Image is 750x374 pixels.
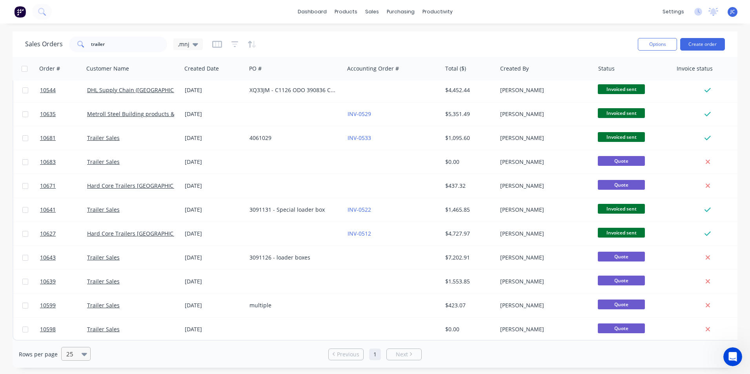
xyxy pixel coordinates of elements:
[40,78,87,102] a: 10544
[445,158,492,166] div: $0.00
[598,156,645,166] span: Quote
[87,301,120,309] a: Trailer Sales
[680,38,725,51] button: Create order
[40,150,87,174] a: 10683
[40,325,56,333] span: 10598
[40,270,87,293] a: 10639
[445,301,492,309] div: $423.07
[445,230,492,238] div: $4,727.97
[500,301,587,309] div: [PERSON_NAME]
[25,40,63,48] h1: Sales Orders
[249,134,337,142] div: 4061029
[87,230,191,237] a: Hard Core Trailers [GEOGRAPHIC_DATA]
[86,65,129,73] div: Customer Name
[249,86,337,94] div: XQ33JM - C1126 ODO 390836 Completed [DATE]
[325,349,425,360] ul: Pagination
[39,65,60,73] div: Order #
[445,254,492,261] div: $7,202.91
[40,110,56,118] span: 10635
[347,65,399,73] div: Accounting Order #
[500,134,587,142] div: [PERSON_NAME]
[40,254,56,261] span: 10643
[500,65,529,73] div: Created By
[598,65,615,73] div: Status
[500,230,587,238] div: [PERSON_NAME]
[87,110,200,118] a: Metroll Steel Building products & Solutions
[40,246,87,269] a: 10643
[500,325,587,333] div: [PERSON_NAME]
[369,349,381,360] a: Page 1 is your current page
[361,6,383,18] div: sales
[87,158,120,165] a: Trailer Sales
[500,86,587,94] div: [PERSON_NAME]
[185,230,243,238] div: [DATE]
[87,134,120,142] a: Trailer Sales
[40,174,87,198] a: 10671
[348,134,371,142] a: INV-0533
[598,84,645,94] span: Invoiced sent
[598,132,645,142] span: Invoiced sent
[500,254,587,261] div: [PERSON_NAME]
[87,325,120,333] a: Trailer Sales
[185,206,243,214] div: [DATE]
[598,252,645,261] span: Quote
[87,86,209,94] a: DHL Supply Chain ([GEOGRAPHIC_DATA]) Pty Lt
[40,318,87,341] a: 10598
[445,182,492,190] div: $437.32
[40,294,87,317] a: 10599
[500,206,587,214] div: [PERSON_NAME]
[329,350,363,358] a: Previous page
[396,350,408,358] span: Next
[178,40,189,48] span: ,mnj
[598,228,645,238] span: Invoiced sent
[249,206,337,214] div: 3091131 - Special loader box
[185,325,243,333] div: [DATE]
[500,158,587,166] div: [PERSON_NAME]
[348,230,371,237] a: INV-0512
[40,206,56,214] span: 10641
[419,6,457,18] div: productivity
[185,278,243,285] div: [DATE]
[445,278,492,285] div: $1,553.85
[598,108,645,118] span: Invoiced sent
[730,8,735,15] span: JC
[40,222,87,245] a: 10627
[40,102,87,126] a: 10635
[249,254,337,261] div: 3091126 - loader boxes
[598,300,645,309] span: Quote
[40,198,87,221] a: 10641
[331,6,361,18] div: products
[638,38,677,51] button: Options
[87,278,120,285] a: Trailer Sales
[445,325,492,333] div: $0.00
[40,301,56,309] span: 10599
[337,350,359,358] span: Previous
[249,65,262,73] div: PO #
[723,347,742,366] iframe: Intercom live chat
[184,65,219,73] div: Created Date
[677,65,713,73] div: Invoice status
[185,86,243,94] div: [DATE]
[500,278,587,285] div: [PERSON_NAME]
[185,110,243,118] div: [DATE]
[87,254,120,261] a: Trailer Sales
[445,65,466,73] div: Total ($)
[445,134,492,142] div: $1,095.60
[40,182,56,190] span: 10671
[249,301,337,309] div: multiple
[185,134,243,142] div: [DATE]
[387,350,421,358] a: Next page
[659,6,688,18] div: settings
[348,206,371,213] a: INV-0522
[445,206,492,214] div: $1,465.85
[40,158,56,166] span: 10683
[294,6,331,18] a: dashboard
[500,110,587,118] div: [PERSON_NAME]
[40,86,56,94] span: 10544
[19,350,58,358] span: Rows per page
[185,254,243,261] div: [DATE]
[87,182,191,189] a: Hard Core Trailers [GEOGRAPHIC_DATA]
[185,158,243,166] div: [DATE]
[383,6,419,18] div: purchasing
[348,110,371,118] a: INV-0529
